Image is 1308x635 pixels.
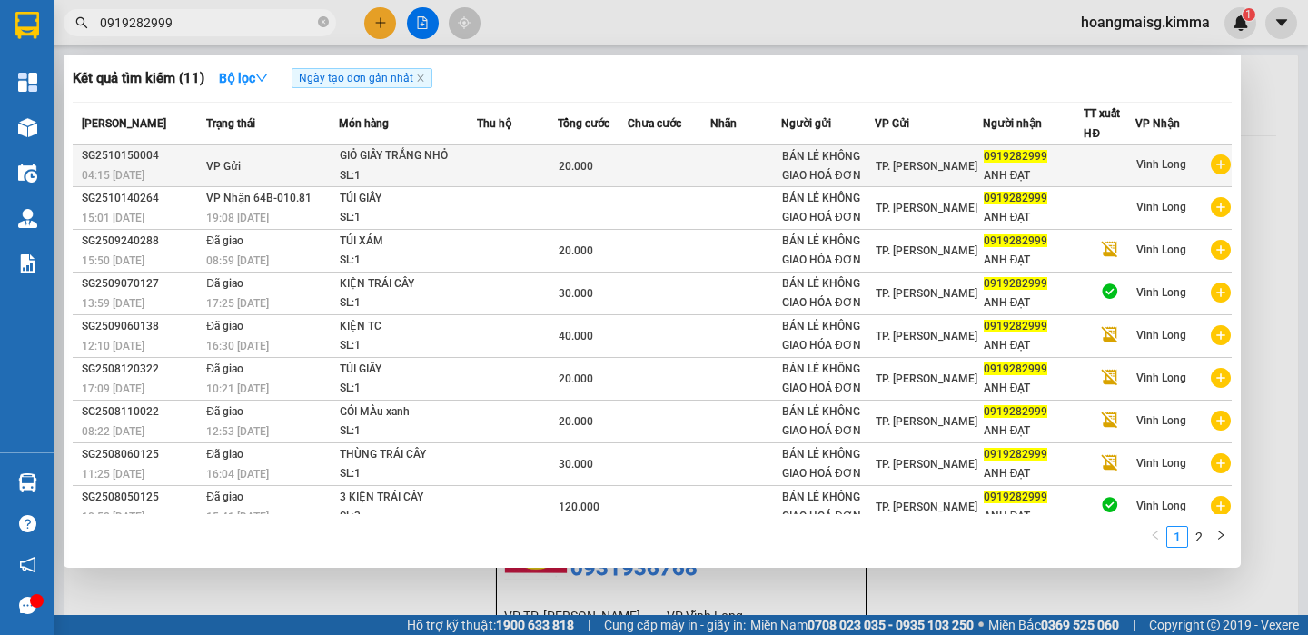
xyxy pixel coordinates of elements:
[1211,154,1231,174] span: plus-circle
[876,287,977,300] span: TP. [PERSON_NAME]
[204,64,282,93] button: Bộ lọcdown
[984,422,1084,441] div: ANH ĐẠT
[82,317,201,336] div: SG2509060138
[340,336,476,356] div: SL: 1
[206,340,269,352] span: 16:30 [DATE]
[984,491,1047,503] span: 0919282999
[559,244,593,257] span: 20.000
[1189,527,1209,547] a: 2
[984,379,1084,398] div: ANH ĐẠT
[1136,286,1186,299] span: Vĩnh Long
[15,15,161,59] div: TP. [PERSON_NAME]
[984,293,1084,313] div: ANH ĐẠT
[206,448,243,461] span: Đã giao
[206,425,269,438] span: 12:53 [DATE]
[340,379,476,399] div: SL: 1
[782,445,874,483] div: BÁN LẺ KHÔNG GIAO HOÁ ĐƠN
[340,166,476,186] div: SL: 1
[100,13,314,33] input: Tìm tên, số ĐT hoặc mã đơn
[876,372,977,385] span: TP. [PERSON_NAME]
[782,274,874,313] div: BÁN LẺ KHÔNG GIAO HÓA ĐƠN
[340,293,476,313] div: SL: 1
[1210,526,1232,548] li: Next Page
[1211,453,1231,473] span: plus-circle
[984,234,1047,247] span: 0919282999
[75,16,88,29] span: search
[1215,530,1226,541] span: right
[1144,526,1166,548] li: Previous Page
[1150,530,1161,541] span: left
[876,160,977,173] span: TP. [PERSON_NAME]
[1167,527,1187,547] a: 1
[82,402,201,422] div: SG2508110022
[340,445,476,465] div: THÙNG TRÁI CÂY
[1084,107,1120,140] span: TT xuất HĐ
[82,340,144,352] span: 12:10 [DATE]
[82,169,144,182] span: 04:15 [DATE]
[173,59,301,81] div: ANH ĐẠT
[340,422,476,442] div: SL: 1
[15,12,39,39] img: logo-vxr
[984,251,1084,270] div: ANH ĐẠT
[984,336,1084,355] div: ANH ĐẠT
[206,362,243,375] span: Đã giao
[782,232,874,270] div: BÁN LẺ KHÔNG GIAO HÓA ĐƠN
[477,117,511,130] span: Thu hộ
[82,232,201,251] div: SG2509240288
[73,69,204,88] h3: Kết quả tìm kiếm ( 11 )
[416,74,425,83] span: close
[876,244,977,257] span: TP. [PERSON_NAME]
[1211,411,1231,431] span: plus-circle
[206,277,243,290] span: Đã giao
[19,597,36,614] span: message
[1144,526,1166,548] button: left
[340,317,476,337] div: KIỆN TC
[82,117,166,130] span: [PERSON_NAME]
[340,360,476,380] div: TÚI GIẤY
[340,464,476,484] div: SL: 1
[340,507,476,527] div: SL: 3
[782,360,874,398] div: BÁN LẺ KHÔNG GIAO HOÁ ĐƠN
[82,297,144,310] span: 13:59 [DATE]
[1211,240,1231,260] span: plus-circle
[875,117,909,130] span: VP Gửi
[340,488,476,508] div: 3 KIỆN TRÁI CÂY
[82,274,201,293] div: SG2509070127
[782,488,874,526] div: BÁN LẺ KHÔNG GIAO HOÁ ĐƠN
[82,488,201,507] div: SG2508050125
[173,17,217,36] span: Nhận:
[1136,201,1186,213] span: Vĩnh Long
[984,277,1047,290] span: 0919282999
[559,160,593,173] span: 20.000
[1136,243,1186,256] span: Vĩnh Long
[876,330,977,342] span: TP. [PERSON_NAME]
[340,402,476,422] div: GÓI MÀu xanh
[82,212,144,224] span: 15:01 [DATE]
[206,160,241,173] span: VP Gửi
[340,251,476,271] div: SL: 1
[82,146,201,165] div: SG2510150004
[1188,526,1210,548] li: 2
[782,317,874,355] div: BÁN LẺ KHÔNG GIAO HÓA ĐƠN
[19,556,36,573] span: notification
[984,464,1084,483] div: ANH ĐẠT
[1211,283,1231,303] span: plus-circle
[876,202,977,214] span: TP. [PERSON_NAME]
[984,448,1047,461] span: 0919282999
[1136,500,1186,512] span: Vĩnh Long
[559,372,593,385] span: 20.000
[15,17,44,36] span: Gửi:
[782,189,874,227] div: BÁN LẺ KHÔNG GIAO HOÁ ĐƠN
[1166,526,1188,548] li: 1
[1210,526,1232,548] button: right
[984,192,1047,204] span: 0919282999
[1136,329,1186,342] span: Vĩnh Long
[559,330,593,342] span: 40.000
[1211,496,1231,516] span: plus-circle
[781,117,831,130] span: Người gửi
[1135,117,1180,130] span: VP Nhận
[1211,325,1231,345] span: plus-circle
[984,507,1084,526] div: ANH ĐẠT
[1211,197,1231,217] span: plus-circle
[82,189,201,208] div: SG2510140264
